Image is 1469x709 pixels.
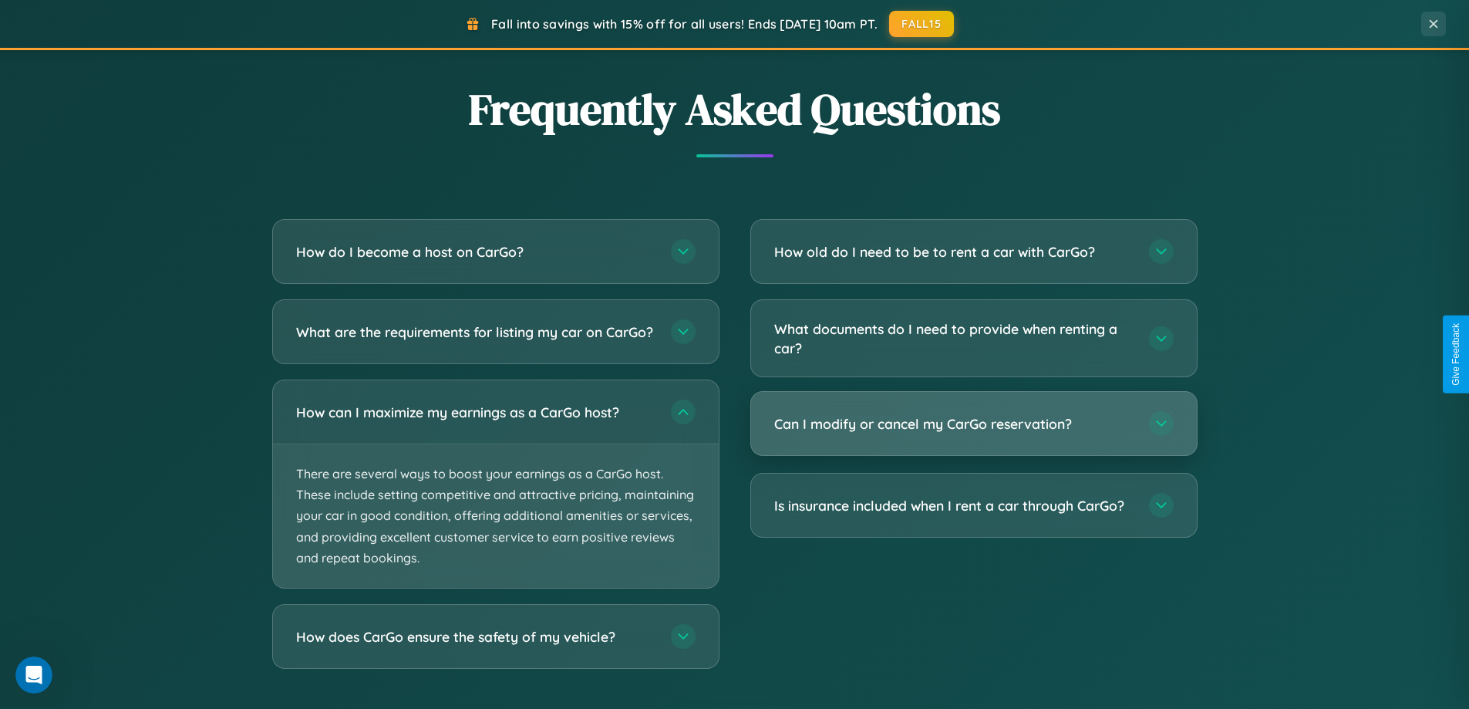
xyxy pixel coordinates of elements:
h3: What are the requirements for listing my car on CarGo? [296,322,655,342]
h3: How does CarGo ensure the safety of my vehicle? [296,627,655,647]
h3: What documents do I need to provide when renting a car? [774,319,1134,357]
h2: Frequently Asked Questions [272,79,1198,139]
iframe: Intercom live chat [15,657,52,694]
p: There are several ways to boost your earnings as a CarGo host. These include setting competitive ... [273,444,719,588]
h3: How can I maximize my earnings as a CarGo host? [296,403,655,422]
button: FALL15 [889,11,954,37]
h3: Is insurance included when I rent a car through CarGo? [774,496,1134,515]
div: Give Feedback [1450,323,1461,386]
h3: Can I modify or cancel my CarGo reservation? [774,414,1134,434]
h3: How do I become a host on CarGo? [296,242,655,262]
span: Fall into savings with 15% off for all users! Ends [DATE] 10am PT. [491,16,878,32]
h3: How old do I need to be to rent a car with CarGo? [774,242,1134,262]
